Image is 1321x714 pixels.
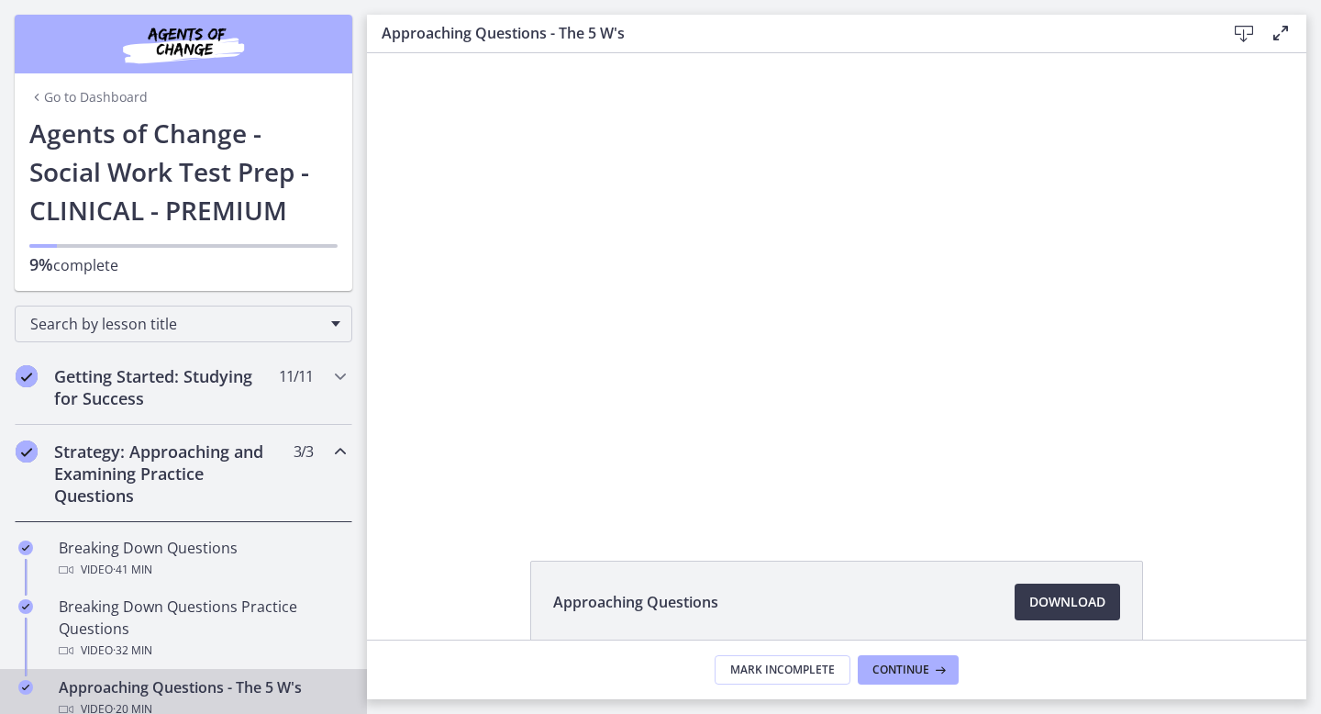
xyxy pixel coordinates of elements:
h2: Getting Started: Studying for Success [54,365,278,409]
span: · 41 min [113,559,152,581]
i: Completed [18,680,33,695]
span: Approaching Questions [553,591,718,613]
a: Download [1015,584,1120,620]
span: 9% [29,253,53,275]
span: Search by lesson title [30,314,322,334]
iframe: Video Lesson [367,53,1306,519]
i: Completed [16,441,38,463]
span: · 32 min [113,640,152,662]
div: Search by lesson title [15,306,352,342]
i: Completed [18,541,33,555]
div: Video [59,559,345,581]
button: Continue [858,655,959,685]
p: complete [29,253,338,276]
span: 11 / 11 [279,365,313,387]
button: Mark Incomplete [715,655,850,685]
i: Completed [16,365,38,387]
div: Breaking Down Questions Practice Questions [59,596,345,662]
h2: Strategy: Approaching and Examining Practice Questions [54,441,278,507]
span: Mark Incomplete [730,663,835,677]
span: Continue [872,663,929,677]
img: Agents of Change [73,22,294,66]
a: Go to Dashboard [29,88,148,106]
i: Completed [18,599,33,614]
h3: Approaching Questions - The 5 W's [382,22,1196,44]
span: 3 / 3 [294,441,313,463]
span: Download [1029,591,1105,613]
div: Video [59,640,345,662]
div: Breaking Down Questions [59,537,345,581]
h1: Agents of Change - Social Work Test Prep - CLINICAL - PREMIUM [29,114,338,229]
